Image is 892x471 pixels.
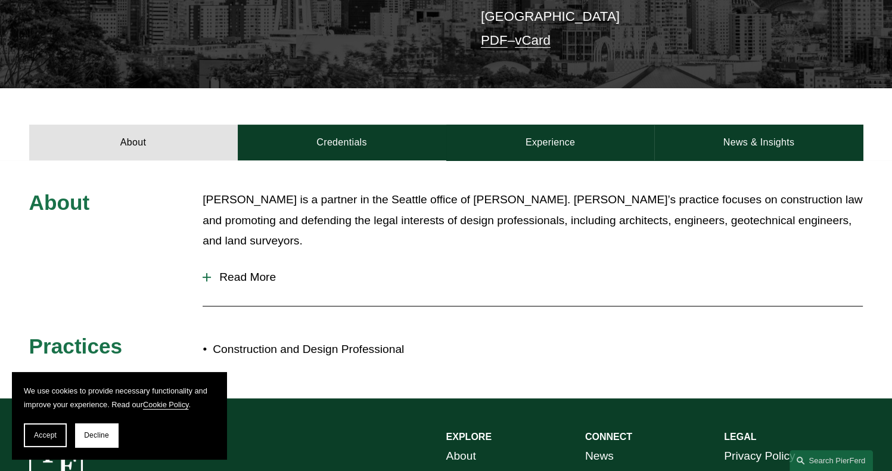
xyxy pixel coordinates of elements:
[24,384,215,411] p: We use cookies to provide necessary functionality and improve your experience. Read our .
[515,33,551,48] a: vCard
[29,125,238,160] a: About
[481,33,508,48] a: PDF
[724,446,795,467] a: Privacy Policy
[84,431,109,439] span: Decline
[12,372,226,459] section: Cookie banner
[213,339,446,360] p: Construction and Design Professional
[585,446,614,467] a: News
[34,431,57,439] span: Accept
[203,190,863,252] p: [PERSON_NAME] is a partner in the Seattle office of [PERSON_NAME]. [PERSON_NAME]’s practice focus...
[29,334,123,358] span: Practices
[203,262,863,293] button: Read More
[724,432,756,442] strong: LEGAL
[446,432,492,442] strong: EXPLORE
[446,125,655,160] a: Experience
[211,271,863,284] span: Read More
[654,125,863,160] a: News & Insights
[75,423,118,447] button: Decline
[446,446,476,467] a: About
[24,423,67,447] button: Accept
[29,191,90,214] span: About
[585,432,632,442] strong: CONNECT
[238,125,446,160] a: Credentials
[143,400,189,409] a: Cookie Policy
[790,450,873,471] a: Search this site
